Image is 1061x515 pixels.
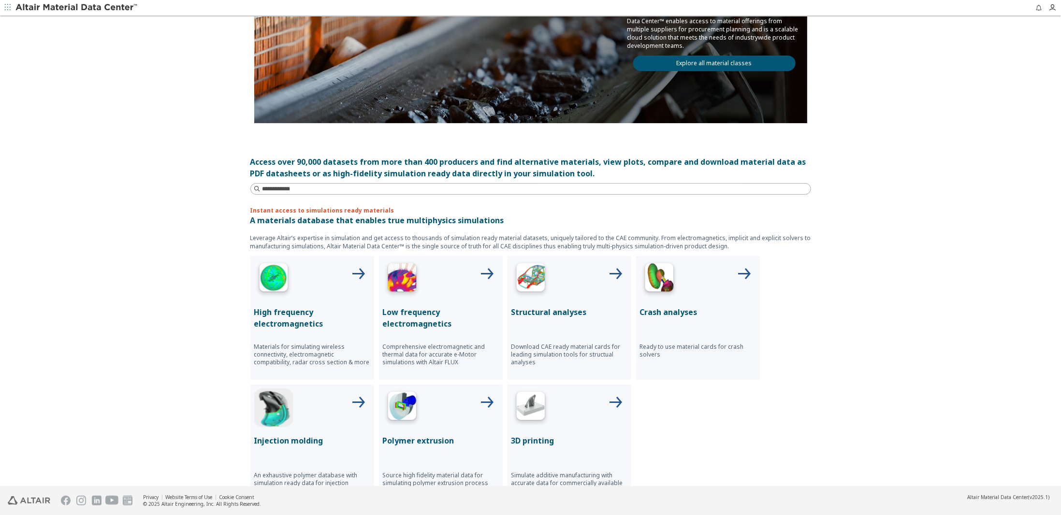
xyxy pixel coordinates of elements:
p: Ready to use material cards for crash solvers [640,343,756,358]
button: Polymer Extrusion IconPolymer extrusionSource high fidelity material data for simulating polymer ... [379,385,503,508]
a: Privacy [143,494,159,501]
img: Crash Analyses Icon [640,260,679,299]
img: Polymer Extrusion Icon [383,388,421,427]
img: Altair Engineering [8,496,50,505]
div: © 2025 Altair Engineering, Inc. All Rights Reserved. [143,501,261,507]
a: Cookie Consent [219,494,254,501]
button: Low Frequency IconLow frequency electromagneticsComprehensive electromagnetic and thermal data fo... [379,256,503,380]
img: High Frequency Icon [254,260,293,299]
p: Structural analyses [511,306,627,318]
p: High frequency electromagnetics [254,306,370,329]
a: Explore all material classes [633,56,796,71]
p: Crash analyses [640,306,756,318]
span: Altair Material Data Center [967,494,1028,501]
p: Simulate additive manufacturing with accurate data for commercially available materials [511,472,627,495]
button: Crash Analyses IconCrash analysesReady to use material cards for crash solvers [636,256,760,380]
p: Injection molding [254,435,370,446]
img: Altair Material Data Center [15,3,139,13]
p: An exhaustive polymer database with simulation ready data for injection molding from leading mate... [254,472,370,495]
a: Website Terms of Use [165,494,212,501]
button: 3D Printing Icon3D printingSimulate additive manufacturing with accurate data for commercially av... [508,385,631,508]
img: Injection Molding Icon [254,388,293,427]
button: Structural Analyses IconStructural analysesDownload CAE ready material cards for leading simulati... [508,256,631,380]
p: Comprehensive electromagnetic and thermal data for accurate e-Motor simulations with Altair FLUX [383,343,499,366]
p: Materials for simulating wireless connectivity, electromagnetic compatibility, radar cross sectio... [254,343,370,366]
button: Injection Molding IconInjection moldingAn exhaustive polymer database with simulation ready data ... [250,385,374,508]
img: Low Frequency Icon [383,260,421,299]
button: High Frequency IconHigh frequency electromagneticsMaterials for simulating wireless connectivity,... [250,256,374,380]
p: Leverage Altair’s expertise in simulation and get access to thousands of simulation ready materia... [250,234,811,250]
p: A materials database that enables true multiphysics simulations [250,215,811,226]
img: 3D Printing Icon [511,388,550,427]
p: Low frequency electromagnetics [383,306,499,329]
p: Download CAE ready material cards for leading simulation tools for structual analyses [511,343,627,366]
p: Polymer extrusion [383,435,499,446]
p: Source high fidelity material data for simulating polymer extrusion process [383,472,499,487]
p: Instant access to simulations ready materials [250,206,811,215]
img: Structural Analyses Icon [511,260,550,299]
p: 3D printing [511,435,627,446]
div: Access over 90,000 datasets from more than 400 producers and find alternative materials, view plo... [250,156,811,179]
div: (v2025.1) [967,494,1049,501]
